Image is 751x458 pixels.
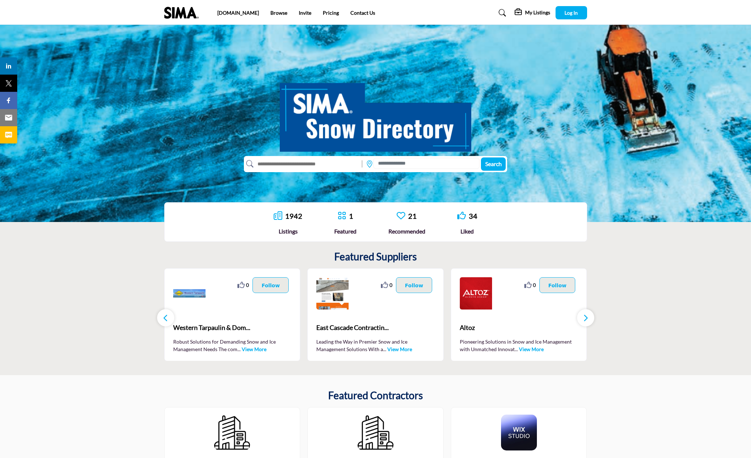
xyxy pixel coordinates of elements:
a: 1 [349,212,353,220]
a: 1942 [285,212,302,220]
a: Altoz [460,318,578,337]
p: Robust Solutions for Demanding Snow and Ice Management Needs The com [173,338,292,352]
a: View More [387,346,412,352]
p: Follow [405,281,423,289]
img: East Cascade Contracting, LLC [316,277,349,310]
span: Altoz [460,323,578,332]
div: Featured [334,227,356,236]
img: SIMA Snow Directory [280,75,471,152]
button: Search [481,157,506,171]
h5: My Listings [525,9,550,16]
span: Log In [565,10,578,16]
span: ... [383,346,386,352]
img: Rectangle%203585.svg [360,159,364,169]
a: Browse [270,10,287,16]
h2: Featured Suppliers [334,251,417,263]
a: Pricing [323,10,339,16]
img: Western Tarpaulin & Dome Shelter Systems [173,277,206,310]
img: Site Logo [164,7,202,19]
span: 0 [389,281,392,289]
span: 0 [246,281,249,289]
span: 0 [533,281,536,289]
a: View More [519,346,544,352]
button: Follow [396,277,432,293]
button: Log In [556,6,587,19]
a: View More [242,346,266,352]
b: East Cascade Contracting, LLC [316,318,435,337]
p: Leading the Way in Premier Snow and Ice Management Solutions With a [316,338,435,352]
p: Follow [548,281,567,289]
div: Listings [274,227,302,236]
a: 21 [408,212,417,220]
span: Search [485,160,502,167]
span: East Cascade Contractin... [316,323,435,332]
a: Go to Recommended [397,211,405,221]
button: Follow [252,277,289,293]
img: Snow Troopers Inc [501,415,537,450]
p: Follow [261,281,280,289]
p: Pioneering Solutions in Snow and Ice Management with Unmatched Innovat [460,338,578,352]
a: [DOMAIN_NAME] [217,10,259,16]
i: Go to Liked [457,211,466,220]
h2: Featured Contractors [328,389,423,402]
a: Invite [299,10,311,16]
a: East Cascade Contractin... [316,318,435,337]
div: Liked [457,227,477,236]
span: Western Tarpaulin & Dom... [173,323,292,332]
a: Contact Us [350,10,375,16]
img: Royal Blue Property Maintenance Inc [214,415,250,450]
div: Recommended [388,227,425,236]
button: Follow [539,277,576,293]
b: Western Tarpaulin & Dome Shelter Systems [173,318,292,337]
a: Go to Featured [337,211,346,221]
a: 34 [469,212,477,220]
a: Western Tarpaulin & Dom... [173,318,292,337]
img: Franz Witte Landscape Contracting [358,415,393,450]
img: Altoz [460,277,492,310]
a: Search [492,7,511,19]
span: ... [515,346,518,352]
div: My Listings [515,9,550,17]
span: ... [237,346,241,352]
